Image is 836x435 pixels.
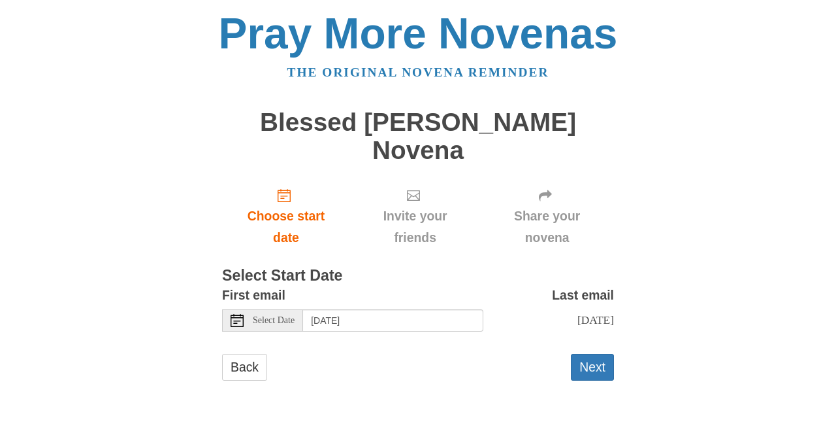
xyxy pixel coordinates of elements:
button: Next [571,354,614,381]
h1: Blessed [PERSON_NAME] Novena [222,109,614,164]
span: Choose start date [235,205,337,249]
label: First email [222,285,285,306]
span: Share your novena [493,205,601,249]
h3: Select Start Date [222,268,614,285]
div: Click "Next" to confirm your start date first. [480,177,614,255]
label: Last email [552,285,614,306]
a: Choose start date [222,177,350,255]
span: Invite your friends [363,205,467,249]
span: Select Date [253,316,295,325]
span: [DATE] [577,313,614,326]
a: Back [222,354,267,381]
div: Click "Next" to confirm your start date first. [350,177,480,255]
a: Pray More Novenas [219,9,618,58]
a: The original novena reminder [287,65,549,79]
